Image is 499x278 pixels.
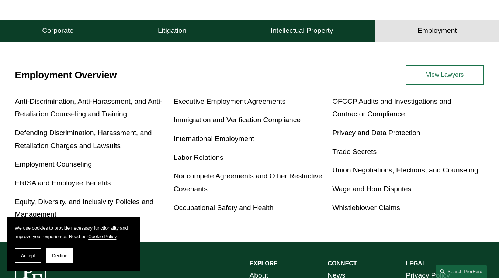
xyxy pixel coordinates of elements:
a: Anti-Discrimination, Anti-Harassment, and Anti-Retaliation Counseling and Training [15,97,163,118]
a: Occupational Safety and Health [174,204,274,212]
a: International Employment [174,135,254,143]
a: Trade Secrets [332,148,377,155]
strong: LEGAL [406,260,426,267]
a: OFCCP Audits and Investigations and Contractor Compliance [332,97,451,118]
a: View Lawyers [406,65,484,85]
a: Equity, Diversity, and Inclusivity Policies and Management [15,198,154,219]
button: Decline [46,248,73,263]
span: Decline [52,253,67,258]
a: Search this site [436,265,487,278]
p: We use cookies to provide necessary functionality and improve your experience. Read our . [15,224,133,241]
a: Labor Relations [174,154,223,161]
a: Employment Overview [15,70,117,80]
a: Noncompete Agreements and Other Restrictive Covenants [174,172,322,193]
a: Executive Employment Agreements [174,97,286,105]
strong: CONNECT [328,260,357,267]
button: Accept [15,248,41,263]
a: Immigration and Verification Compliance [174,116,301,124]
a: ERISA and Employee Benefits [15,179,111,187]
h4: Litigation [158,26,186,35]
section: Cookie banner [7,217,140,271]
span: Accept [21,253,35,258]
strong: EXPLORE [250,260,278,267]
a: Whistleblower Claims [332,204,400,212]
a: Wage and Hour Disputes [332,185,411,193]
a: Defending Discrimination, Harassment, and Retaliation Charges and Lawsuits [15,129,152,150]
a: Privacy and Data Protection [332,129,420,137]
h4: Corporate [42,26,74,35]
a: Union Negotiations, Elections, and Counseling [332,166,478,174]
a: Employment Counseling [15,160,92,168]
h4: Intellectual Property [271,26,333,35]
h4: Employment [417,26,457,35]
a: Cookie Policy [88,234,116,239]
